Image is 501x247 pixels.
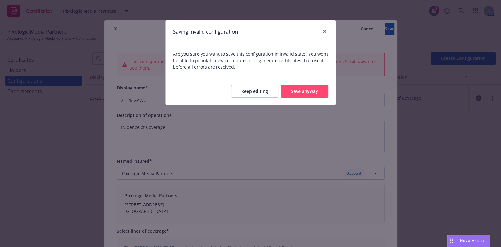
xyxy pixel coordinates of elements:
[281,85,328,98] button: Save anyway
[166,43,336,78] span: Are you sure you want to save this configuration in invalid state? You won’t be able to populate ...
[460,238,485,243] span: Nova Assist
[447,235,455,247] div: Drag to move
[231,85,278,98] button: Keep editing
[447,235,490,247] button: Nova Assist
